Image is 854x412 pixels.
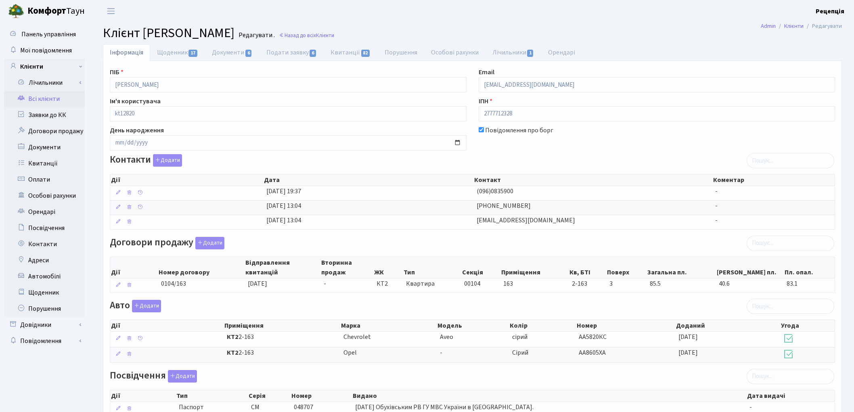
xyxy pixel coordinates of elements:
[266,216,301,225] span: [DATE] 13:04
[343,348,357,357] span: Opel
[188,50,197,57] span: 17
[227,348,337,358] span: 2-163
[675,320,780,331] th: Доданий
[784,22,804,30] a: Клієнти
[8,3,24,19] img: logo.png
[110,257,158,278] th: Дії
[715,187,718,196] span: -
[377,279,400,289] span: КТ2
[747,236,834,251] input: Пошук...
[569,257,606,278] th: Кв, БТІ
[151,153,182,167] a: Додати
[4,155,85,171] a: Квитанції
[4,252,85,268] a: Адреси
[527,50,534,57] span: 1
[251,403,260,412] span: СМ
[780,320,835,331] th: Угода
[787,279,831,289] span: 83.1
[541,44,582,61] a: Орендарі
[606,257,647,278] th: Поверх
[512,333,527,341] span: сірий
[266,187,301,196] span: [DATE] 19:37
[503,279,513,288] span: 163
[237,31,275,39] small: Редагувати .
[716,257,784,278] th: [PERSON_NAME] пл.
[747,153,834,168] input: Пошук...
[406,279,458,289] span: Квартира
[110,96,161,106] label: Ім'я користувача
[205,44,259,61] a: Документи
[27,4,85,18] span: Таун
[294,403,313,412] span: 048707
[224,320,340,331] th: Приміщення
[110,125,164,135] label: День народження
[110,237,224,249] label: Договори продажу
[9,75,85,91] a: Лічильники
[678,348,698,357] span: [DATE]
[260,44,324,61] a: Подати заявку
[572,279,603,289] span: 2-163
[324,279,326,288] span: -
[176,390,248,402] th: Тип
[747,369,834,384] input: Пошук...
[509,320,576,331] th: Колір
[4,220,85,236] a: Посвідчення
[227,348,239,357] b: КТ2
[248,279,267,288] span: [DATE]
[101,4,121,18] button: Переключити навігацію
[227,333,239,341] b: КТ2
[4,317,85,333] a: Довідники
[485,125,553,135] label: Повідомлення про борг
[4,171,85,188] a: Оплати
[403,257,461,278] th: Тип
[816,7,844,16] b: Рецепція
[804,22,842,31] li: Редагувати
[378,44,424,61] a: Порушення
[130,299,161,313] a: Додати
[784,257,835,278] th: Пл. опал.
[4,284,85,301] a: Щоденник
[245,50,252,57] span: 6
[168,370,197,383] button: Посвідчення
[195,237,224,249] button: Договори продажу
[132,300,161,312] button: Авто
[749,403,752,412] span: -
[4,268,85,284] a: Автомобілі
[816,6,844,16] a: Рецепція
[486,44,541,61] a: Лічильники
[500,257,569,278] th: Приміщення
[715,201,718,210] span: -
[609,279,643,289] span: 3
[279,31,334,39] a: Назад до всіхКлієнти
[747,299,834,314] input: Пошук...
[316,31,334,39] span: Клієнти
[343,333,371,341] span: Chevrolet
[110,300,161,312] label: Авто
[263,174,473,186] th: Дата
[4,42,85,59] a: Мої повідомлення
[227,333,337,342] span: 2-163
[715,216,718,225] span: -
[355,403,534,412] span: [DATE] Обухівським РВ ГУ МВС України в [GEOGRAPHIC_DATA].
[579,333,607,341] span: АА5820КС
[4,301,85,317] a: Порушення
[324,44,377,61] a: Квитанції
[440,348,442,357] span: -
[440,333,453,341] span: Aveo
[4,204,85,220] a: Орендарі
[4,26,85,42] a: Панель управління
[320,257,373,278] th: Вторинна продаж
[477,187,513,196] span: (096)0835900
[477,201,531,210] span: [PHONE_NUMBER]
[746,390,835,402] th: Дата видачі
[153,154,182,167] button: Контакти
[110,390,176,402] th: Дії
[4,236,85,252] a: Контакти
[712,174,835,186] th: Коментар
[110,67,123,77] label: ПІБ
[110,174,263,186] th: Дії
[4,91,85,107] a: Всі клієнти
[647,257,716,278] th: Загальна пл.
[650,279,712,289] span: 85.5
[21,30,76,39] span: Панель управління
